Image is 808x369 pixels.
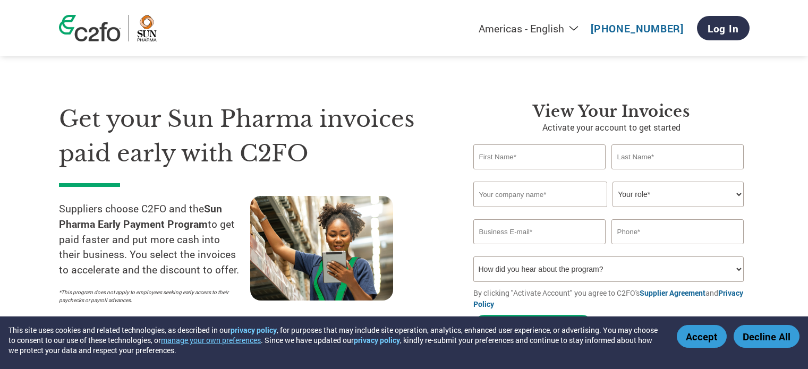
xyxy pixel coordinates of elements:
div: This site uses cookies and related technologies, as described in our , for purposes that may incl... [8,325,661,355]
div: Invalid first name or first name is too long [473,170,606,177]
div: Invalid company name or company name is too long [473,208,744,215]
a: privacy policy [231,325,277,335]
div: Invalid last name or last name is too long [611,170,744,177]
button: Activate Account [473,315,593,337]
select: Title/Role [613,182,744,207]
img: Sun Pharma [137,15,157,41]
input: Last Name* [611,144,744,169]
a: Log In [697,16,750,40]
p: Activate your account to get started [473,121,750,134]
p: *This program does not apply to employees seeking early access to their paychecks or payroll adva... [59,288,240,304]
img: c2fo logo [59,15,121,41]
div: Inavlid Email Address [473,245,606,252]
button: manage your own preferences [161,335,261,345]
strong: Sun Pharma Early Payment Program [59,202,222,230]
h3: View Your Invoices [473,102,750,121]
a: Supplier Agreement [640,288,705,298]
input: Your company name* [473,182,607,207]
button: Decline All [734,325,800,348]
a: privacy policy [354,335,400,345]
img: supply chain worker [250,196,393,301]
input: First Name* [473,144,606,169]
p: Suppliers choose C2FO and the to get paid faster and put more cash into their business. You selec... [59,201,250,278]
a: [PHONE_NUMBER] [591,22,684,35]
p: By clicking "Activate Account" you agree to C2FO's and [473,287,750,310]
input: Invalid Email format [473,219,606,244]
button: Accept [677,325,727,348]
div: Inavlid Phone Number [611,245,744,252]
h1: Get your Sun Pharma invoices paid early with C2FO [59,102,441,170]
a: Privacy Policy [473,288,743,309]
input: Phone* [611,219,744,244]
